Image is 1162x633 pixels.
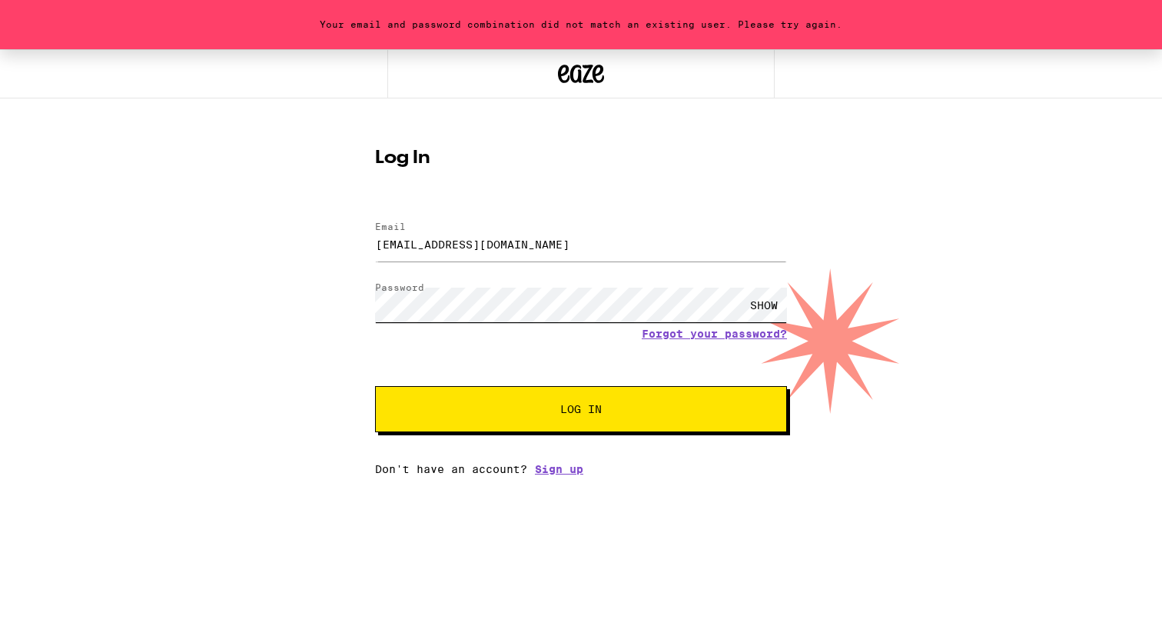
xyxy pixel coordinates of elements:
div: SHOW [741,288,787,322]
a: Forgot your password? [642,328,787,340]
h1: Log In [375,149,787,168]
a: Sign up [535,463,583,475]
input: Email [375,227,787,262]
div: Don't have an account? [375,463,787,475]
span: Log In [560,404,602,415]
span: Hi. Need any help? [9,11,111,23]
label: Email [375,222,406,232]
label: Password [375,282,424,292]
button: Log In [375,386,787,432]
